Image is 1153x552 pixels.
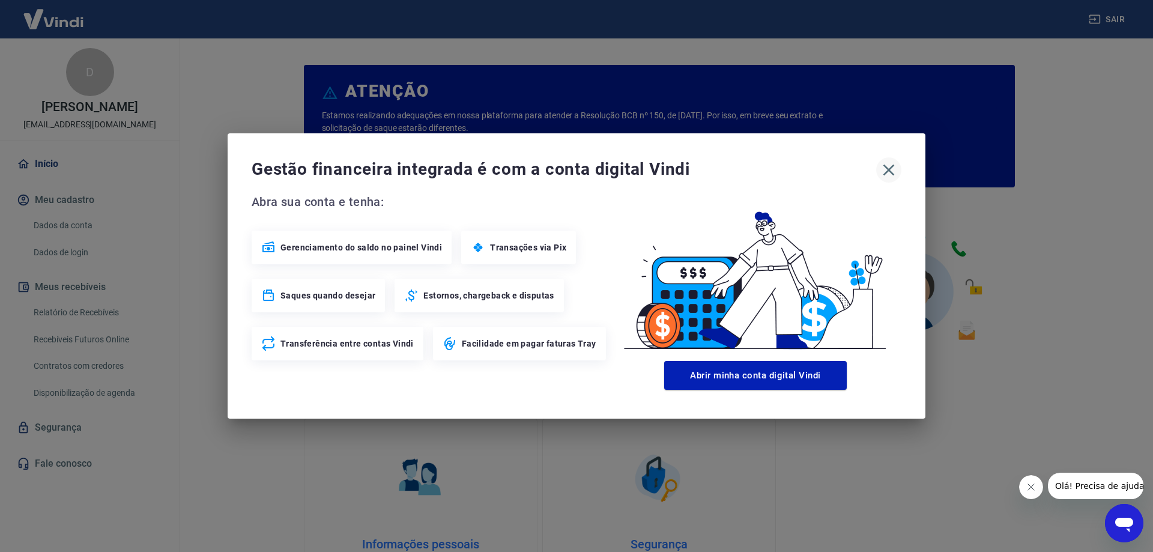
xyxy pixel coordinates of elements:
[280,338,414,350] span: Transferência entre contas Vindi
[664,361,847,390] button: Abrir minha conta digital Vindi
[1105,504,1143,542] iframe: Botão para abrir a janela de mensagens
[280,290,375,302] span: Saques quando desejar
[1048,473,1143,499] iframe: Mensagem da empresa
[252,157,876,181] span: Gestão financeira integrada é com a conta digital Vindi
[423,290,554,302] span: Estornos, chargeback e disputas
[610,192,901,356] img: Good Billing
[1019,475,1043,499] iframe: Fechar mensagem
[252,192,610,211] span: Abra sua conta e tenha:
[490,241,566,253] span: Transações via Pix
[7,8,101,18] span: Olá! Precisa de ajuda?
[462,338,596,350] span: Facilidade em pagar faturas Tray
[280,241,442,253] span: Gerenciamento do saldo no painel Vindi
